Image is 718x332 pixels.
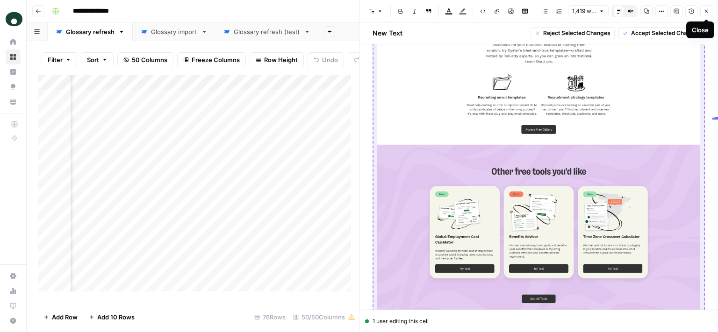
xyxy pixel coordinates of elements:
span: Accept Selected Changes [631,29,701,37]
button: Freeze Columns [177,52,246,67]
button: Workspace: Oyster [6,7,21,31]
a: Glossary refresh (test) [215,22,318,41]
button: Undo [308,52,344,67]
div: 76 Rows [251,310,289,325]
h2: New Text [373,28,402,38]
button: Reject Selected Changes [531,27,615,39]
button: Row Height [250,52,304,67]
span: Add Row [52,312,78,322]
div: 50/50 Columns [289,310,359,325]
div: 1 user editing this cell [365,317,712,325]
span: Filter [48,55,63,64]
a: Home [6,35,21,49]
span: Sort [87,55,99,64]
img: Oyster Logo [6,11,22,28]
button: Sort [81,52,114,67]
span: Reject Selected Changes [543,29,610,37]
a: Glossary refresh [48,22,133,41]
a: Insights [6,64,21,79]
span: 50 Columns [132,55,167,64]
span: Add 10 Rows [97,312,135,322]
button: 1,419 words [568,5,609,17]
span: Freeze Columns [192,55,240,64]
div: Glossary import [151,27,197,36]
span: Row Height [264,55,298,64]
button: Help + Support [6,313,21,328]
span: Undo [322,55,338,64]
button: Add Row [38,310,83,325]
a: Opportunities [6,79,21,94]
a: Settings [6,268,21,283]
a: Learning Hub [6,298,21,313]
a: Glossary import [133,22,215,41]
a: Usage [6,283,21,298]
a: Your Data [6,94,21,109]
button: 50 Columns [117,52,173,67]
div: Glossary refresh (test) [234,27,300,36]
div: Glossary refresh [66,27,115,36]
a: Browse [6,49,21,64]
button: Add 10 Rows [83,310,140,325]
div: Close [692,25,709,35]
span: 1,419 words [572,7,596,15]
button: Accept Selected Changes [618,27,705,39]
button: Filter [42,52,77,67]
